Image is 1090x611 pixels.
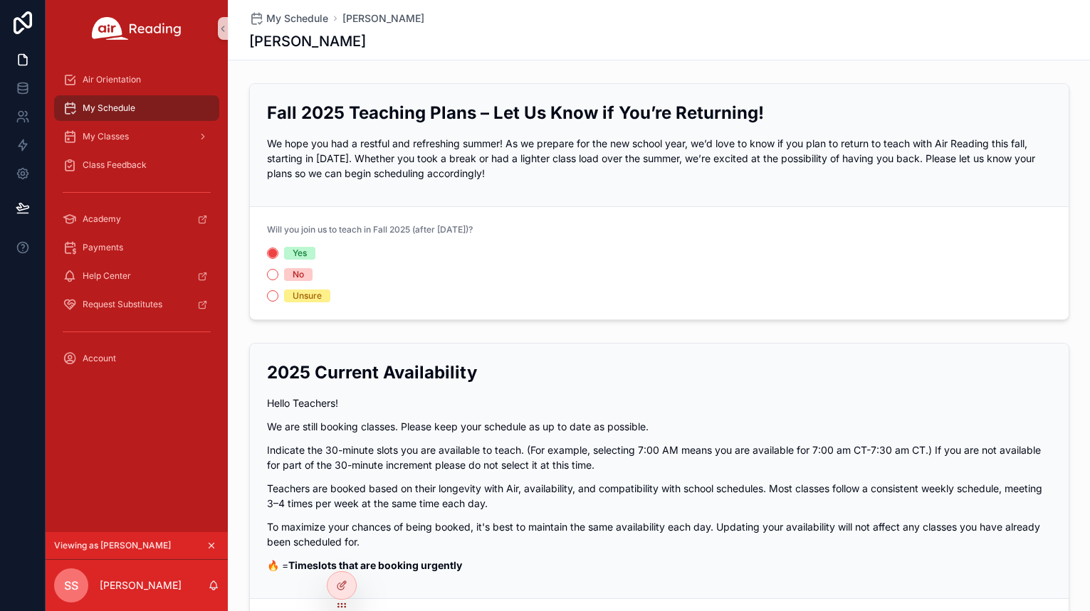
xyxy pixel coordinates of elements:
[83,213,121,225] span: Academy
[46,57,228,390] div: scrollable content
[83,159,147,171] span: Class Feedback
[293,247,307,260] div: Yes
[249,11,328,26] a: My Schedule
[293,289,322,302] div: Unsure
[83,270,131,282] span: Help Center
[54,67,219,92] a: Air Orientation
[54,540,171,551] span: Viewing as [PERSON_NAME]
[249,31,366,51] h1: [PERSON_NAME]
[64,577,78,594] span: SS
[54,346,219,371] a: Account
[267,395,1052,410] p: Hello Teachers!
[267,136,1052,181] p: We hope you had a restful and refreshing summer! As we prepare for the new school year, we’d love...
[267,442,1052,472] p: Indicate the 30-minute slots you are available to teach. (For example, selecting 7:00 AM means yo...
[54,95,219,121] a: My Schedule
[100,578,182,593] p: [PERSON_NAME]
[54,124,219,149] a: My Classes
[54,292,219,317] a: Request Substitutes
[54,152,219,178] a: Class Feedback
[92,17,182,40] img: App logo
[83,74,141,85] span: Air Orientation
[83,299,162,310] span: Request Substitutes
[267,101,1052,124] h2: Fall 2025 Teaching Plans – Let Us Know if You’re Returning!
[54,206,219,232] a: Academy
[267,419,1052,434] p: We are still booking classes. Please keep your schedule as up to date as possible.
[288,559,462,571] strong: Timeslots that are booking urgently
[267,361,1052,384] h2: 2025 Current Availability
[342,11,424,26] a: [PERSON_NAME]
[266,11,328,26] span: My Schedule
[267,558,1052,573] p: 🔥 =
[54,235,219,260] a: Payments
[293,268,304,281] div: No
[267,224,473,235] span: Will you join us to teach in Fall 2025 (after [DATE])?
[83,102,135,114] span: My Schedule
[83,242,123,253] span: Payments
[54,263,219,289] a: Help Center
[83,131,129,142] span: My Classes
[83,353,116,364] span: Account
[267,481,1052,511] p: Teachers are booked based on their longevity with Air, availability, and compatibility with schoo...
[267,519,1052,549] p: To maximize your chances of being booked, it's best to maintain the same availability each day. U...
